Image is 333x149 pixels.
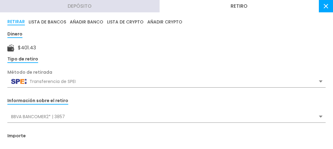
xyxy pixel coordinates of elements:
[7,111,326,122] div: BBVA BANCOMER2* | 3857
[29,19,66,25] button: LISTA DE BANCOS
[7,97,68,105] div: Información sobre el retiro
[7,56,38,63] div: Tipo de retiro
[147,19,182,25] button: AÑADIR CRYPTO
[70,19,103,25] button: AÑADIR BANCO
[7,76,326,87] div: Transferencia de SPEI
[7,69,326,76] div: Método de retirada
[7,133,26,140] div: Importe
[107,19,144,25] button: LISTA DE CRYPTO
[7,19,25,25] button: RETIRAR
[11,79,26,84] img: Transferencia de SPEI
[7,31,22,38] div: Dinero
[18,44,36,52] div: $ 401.43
